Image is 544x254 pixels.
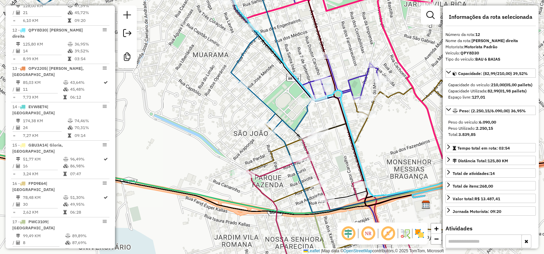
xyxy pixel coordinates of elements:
[68,126,73,130] i: % de utilização da cubagem
[12,55,16,62] td: =
[65,234,70,238] i: % de utilização do peso
[16,126,20,130] i: Total de Atividades
[68,18,71,23] i: Tempo total em rota
[74,124,107,131] td: 70,31%
[68,119,73,123] i: % de utilização do peso
[63,202,68,206] i: % de utilização da cubagem
[445,79,536,103] div: Capacidade: (82,99/210,00) 39,52%
[28,219,47,224] span: PWC3109
[491,82,504,87] strong: 210,00
[63,195,68,200] i: % de utilização do peso
[453,171,495,176] span: Total de atividades:
[23,117,67,124] td: 174,38 KM
[475,32,480,37] strong: 12
[457,145,510,151] span: Tempo total em rota: 03:54
[68,57,71,61] i: Tempo total em rota
[23,170,63,177] td: 3,24 KM
[23,209,63,216] td: 2,62 KM
[74,2,107,9] td: 47,39%
[16,164,20,168] i: Total de Atividades
[103,181,107,185] em: Opções
[23,239,65,246] td: 8
[448,88,533,94] div: Capacidade Utilizada:
[28,142,47,148] span: GBU3A14
[72,247,106,254] td: 09:05
[479,119,496,125] strong: 6.090,00
[74,48,107,54] td: 39,52%
[490,171,495,176] strong: 14
[28,104,47,109] span: EVW8E74
[16,80,20,85] i: Distância Total
[68,49,73,53] i: % de utilização da cubagem
[28,66,47,71] span: OPV2J05
[12,142,63,154] span: 15 -
[16,234,20,238] i: Distância Total
[471,38,518,43] strong: [PERSON_NAME] direita
[23,17,67,24] td: 6,10 KM
[431,224,441,234] a: Zoom in
[475,196,500,201] strong: R$ 13.487,41
[453,208,501,215] div: Jornada Motorista: 09:20
[461,50,479,55] strong: QPY8D30
[360,225,376,242] span: Ocultar NR
[445,181,536,190] a: Total de itens:268,00
[12,48,16,54] td: /
[12,94,16,101] td: =
[23,163,63,169] td: 16
[70,94,103,101] td: 06:12
[12,132,16,139] td: =
[68,4,73,8] i: % de utilização do peso
[445,206,536,216] a: Jornada Motorista: 09:20
[70,209,103,216] td: 06:28
[63,80,68,85] i: % de utilização do peso
[68,11,73,15] i: % de utilização da cubagem
[65,241,70,245] i: % de utilização da cubagem
[321,249,322,253] span: |
[434,224,439,233] span: +
[23,9,67,16] td: 21
[103,28,107,32] em: Opções
[16,11,20,15] i: Total de Atividades
[445,44,536,50] div: Motorista:
[448,94,533,100] div: Espaço livre:
[70,201,103,208] td: 49,95%
[70,194,103,201] td: 51,30%
[12,163,16,169] td: /
[70,156,103,163] td: 96,49%
[12,209,16,216] td: =
[16,195,20,200] i: Distância Total
[445,225,536,232] h4: Atividades
[63,172,67,176] i: Tempo total em rota
[12,239,16,246] td: /
[12,104,55,115] span: 14 -
[16,4,20,8] i: Distância Total
[464,44,497,49] strong: Motorista Padrão
[445,50,536,56] div: Veículo:
[380,225,396,242] span: Exibir rótulo
[12,181,55,192] span: 16 -
[23,86,63,93] td: 11
[74,41,107,48] td: 36,95%
[458,71,528,76] span: Capacidade: (82,99/210,00) 39,52%
[424,8,437,22] a: Exibir filtros
[104,157,108,161] i: Rota otimizada
[16,241,20,245] i: Total de Atividades
[74,17,107,24] td: 09:20
[445,194,536,203] a: Valor total:R$ 13.487,41
[12,9,16,16] td: /
[70,86,103,93] td: 45,48%
[23,132,67,139] td: 7,27 KM
[445,68,536,78] a: Capacidade: (82,99/210,00) 39,52%
[63,95,67,99] i: Tempo total em rota
[445,56,536,62] div: Tipo do veículo:
[23,79,63,86] td: 85,03 KM
[431,234,441,244] a: Zoom out
[70,170,103,177] td: 07:47
[72,232,106,239] td: 89,89%
[344,249,373,253] a: OpenStreetMap
[445,106,536,115] a: Peso: (2.250,15/6.090,00) 36,95%
[448,82,533,88] div: Capacidade do veículo:
[68,42,73,46] i: % de utilização do peso
[12,170,16,177] td: =
[434,234,439,243] span: −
